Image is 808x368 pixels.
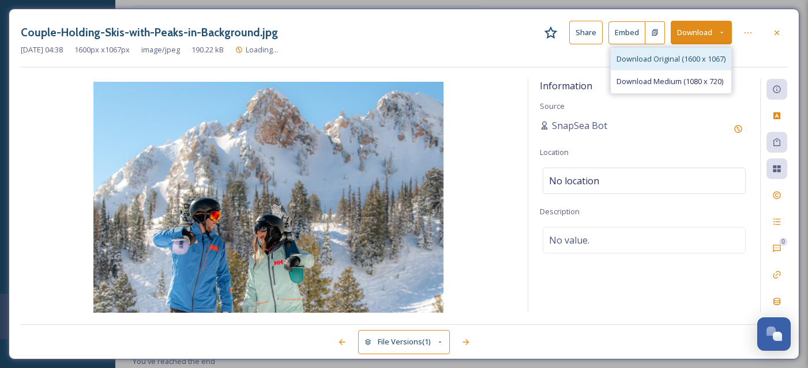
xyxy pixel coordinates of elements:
span: 190.22 kB [191,44,224,55]
button: Embed [608,21,645,44]
span: image/jpeg [141,44,180,55]
img: Couple-Holding-Skis-with-Peaks-in-Background.jpg [21,82,516,315]
div: 0 [779,238,787,246]
span: [DATE] 04:38 [21,44,63,55]
button: Download [671,21,732,44]
span: Download Original (1600 x 1067) [617,54,726,65]
span: Location [540,147,569,157]
span: No value. [549,233,589,247]
span: Download Medium (1080 x 720) [617,76,723,87]
span: Description [540,206,580,217]
span: Information [540,79,592,92]
span: Source [540,101,565,111]
button: File Versions(1) [358,330,450,354]
span: No location [549,174,599,188]
button: Share [569,21,603,44]
span: SnapSea Bot [552,119,607,132]
span: Loading... [246,44,278,55]
h3: Couple-Holding-Skis-with-Peaks-in-Background.jpg [21,24,278,41]
span: 1600 px x 1067 px [74,44,130,55]
button: Open Chat [757,317,791,351]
